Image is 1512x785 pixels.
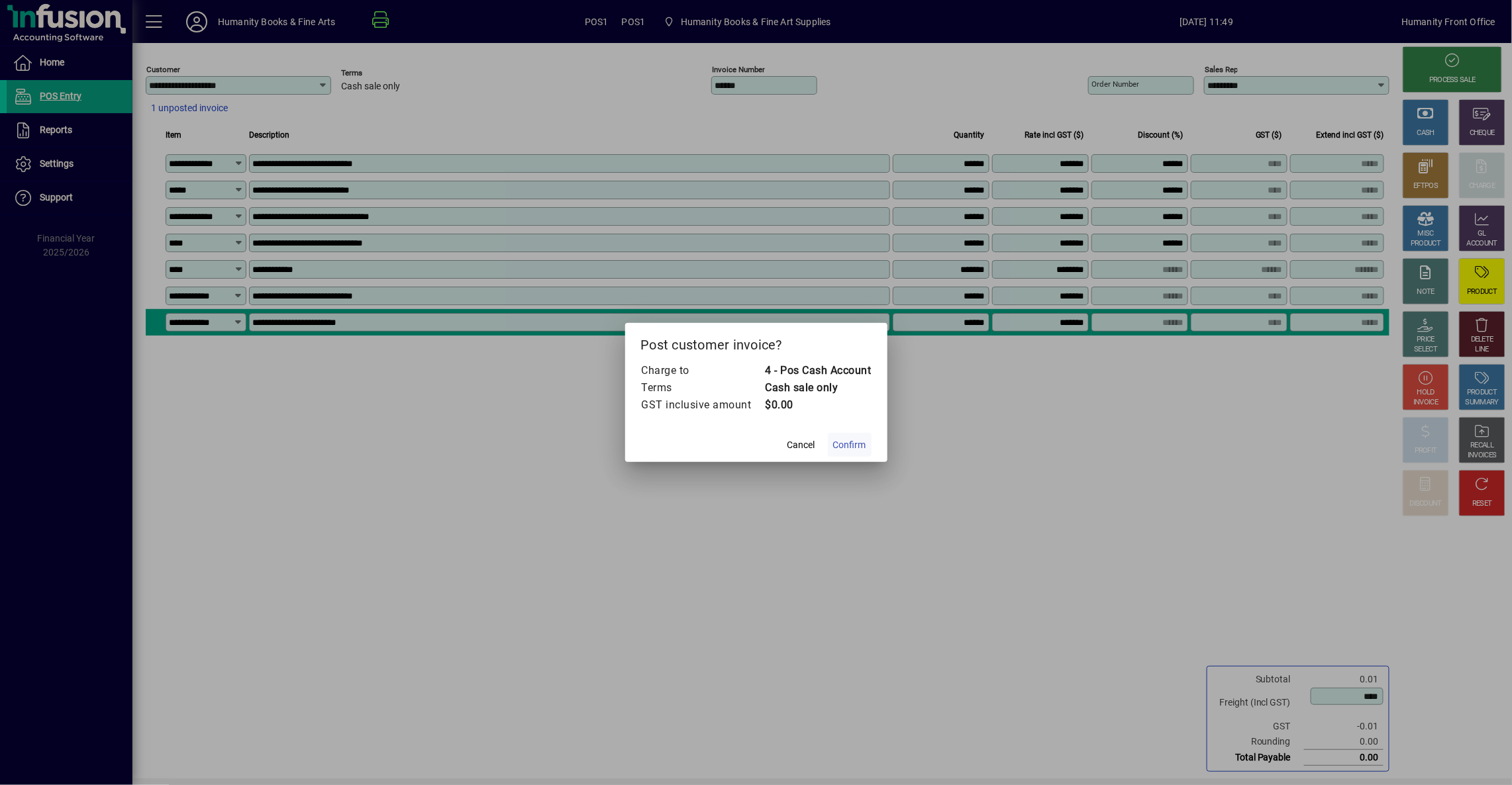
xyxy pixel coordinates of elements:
button: Cancel [780,433,823,457]
span: Cancel [787,438,815,452]
td: Charge to [641,362,765,379]
button: Confirm [828,433,872,457]
td: Terms [641,379,765,396]
td: 4 - Pos Cash Account [765,362,872,379]
h2: Post customer invoice? [625,323,887,361]
td: GST inclusive amount [641,396,765,414]
td: Cash sale only [765,379,872,396]
td: $0.00 [765,396,872,414]
span: Confirm [833,438,866,452]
